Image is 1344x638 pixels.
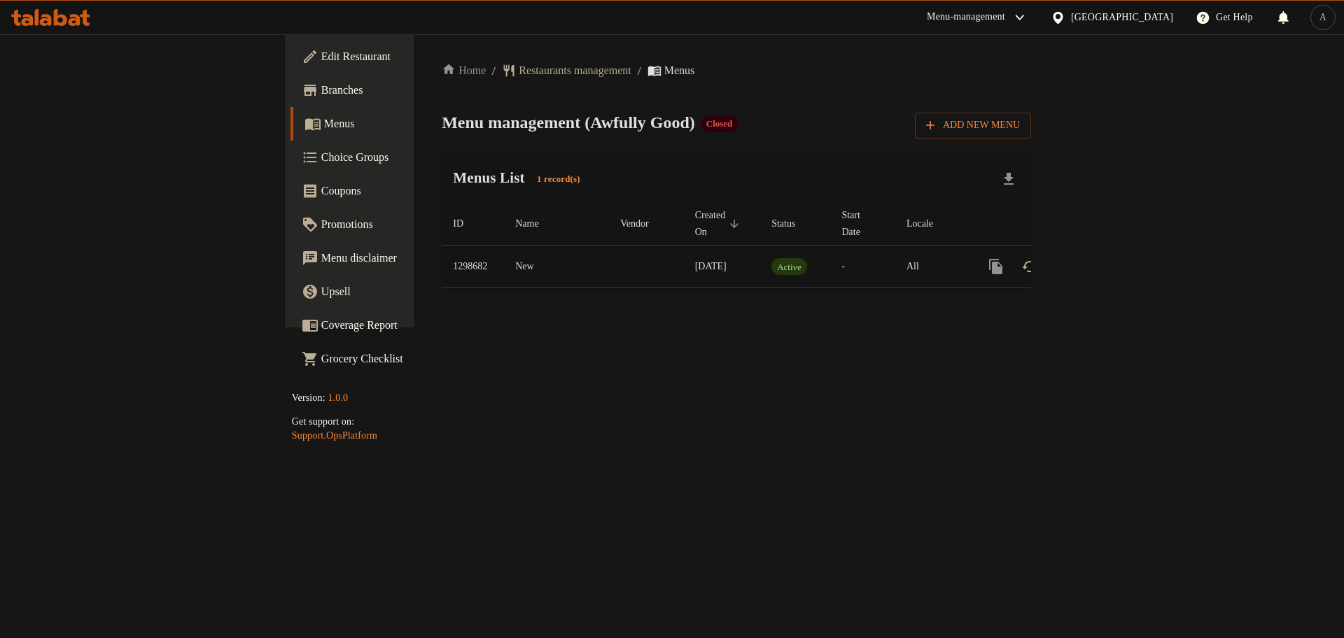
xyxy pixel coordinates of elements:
[290,107,510,141] a: Menus
[515,215,556,232] span: Name
[292,430,377,441] a: Support.OpsPlatform
[830,246,895,288] td: -
[695,261,727,271] span: [DATE]
[504,246,609,288] td: New
[328,392,348,403] span: 1.0.0
[979,250,1013,283] button: more
[321,48,498,65] span: Edit Restaurant
[1013,250,1046,283] button: Change Status
[620,215,666,232] span: Vendor
[290,275,510,309] a: Upsell
[321,183,498,199] span: Coupons
[292,392,325,403] span: Version:
[926,117,1020,134] span: Add New Menu
[321,350,498,367] span: Grocery Checklist
[321,317,498,334] span: Coverage Report
[664,62,695,79] span: Menus
[841,207,878,241] span: Start Date
[453,215,482,232] span: ID
[992,162,1025,196] div: Export file
[290,174,510,208] a: Coupons
[701,118,738,129] span: Closed
[915,113,1031,139] button: Add New Menu
[528,173,589,186] span: 1 record(s)
[321,216,498,233] span: Promotions
[771,215,813,232] span: Status
[442,62,1031,79] nav: breadcrumb
[442,203,1125,288] table: enhanced table
[1071,10,1173,25] div: [GEOGRAPHIC_DATA]
[321,283,498,300] span: Upsell
[519,62,631,79] span: Restaurants management
[290,309,510,342] a: Coverage Report
[528,169,589,191] div: Total records count
[695,207,744,241] span: Created On
[1319,10,1326,25] span: A
[321,149,498,166] span: Choice Groups
[968,203,1125,246] th: Actions
[290,208,510,241] a: Promotions
[906,215,951,232] span: Locale
[324,115,498,132] span: Menus
[637,62,642,79] li: /
[442,113,695,132] span: Menu management ( Awfully Good )
[321,250,498,267] span: Menu disclaimer
[290,141,510,174] a: Choice Groups
[895,246,968,288] td: All
[771,259,807,275] span: Active
[453,167,589,190] h2: Menus List
[292,416,354,427] span: Get support on:
[290,342,510,376] a: Grocery Checklist
[290,73,510,107] a: Branches
[321,82,498,99] span: Branches
[927,9,1005,26] div: Menu-management
[290,40,510,73] a: Edit Restaurant
[701,115,738,132] div: Closed
[502,62,631,79] a: Restaurants management
[290,241,510,275] a: Menu disclaimer
[771,258,807,275] div: Active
